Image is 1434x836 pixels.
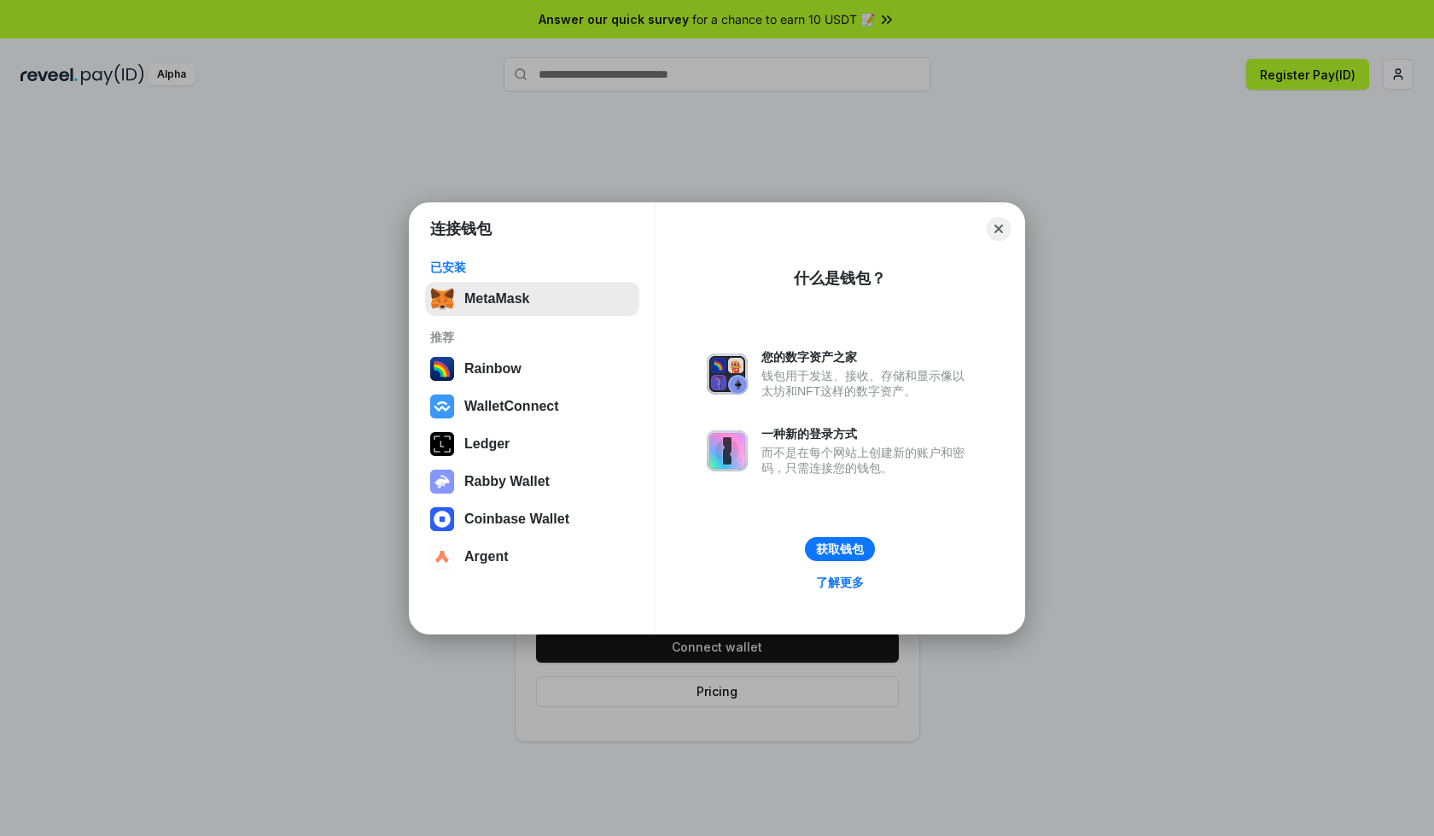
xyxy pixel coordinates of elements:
[430,545,454,569] img: svg+xml,%3Csvg%20width%3D%2228%22%20height%3D%2228%22%20viewBox%3D%220%200%2028%2028%22%20fill%3D...
[761,445,973,476] div: 而不是在每个网站上创建新的账户和密码，只需连接您的钱包。
[425,427,639,461] button: Ledger
[707,430,748,471] img: svg+xml,%3Csvg%20xmlns%3D%22http%3A%2F%2Fwww.w3.org%2F2000%2Fsvg%22%20fill%3D%22none%22%20viewBox...
[761,368,973,399] div: 钱包用于发送、接收、存储和显示像以太坊和NFT这样的数字资产。
[761,426,973,441] div: 一种新的登录方式
[425,282,639,316] button: MetaMask
[430,287,454,311] img: svg+xml,%3Csvg%20fill%3D%22none%22%20height%3D%2233%22%20viewBox%3D%220%200%2035%2033%22%20width%...
[425,389,639,424] button: WalletConnect
[425,540,639,574] button: Argent
[430,260,634,275] div: 已安装
[430,470,454,494] img: svg+xml,%3Csvg%20xmlns%3D%22http%3A%2F%2Fwww.w3.org%2F2000%2Fsvg%22%20fill%3D%22none%22%20viewBox...
[761,349,973,365] div: 您的数字资产之家
[805,537,875,561] button: 获取钱包
[430,330,634,345] div: 推荐
[707,354,748,395] img: svg+xml,%3Csvg%20xmlns%3D%22http%3A%2F%2Fwww.w3.org%2F2000%2Fsvg%22%20fill%3D%22none%22%20viewBox...
[464,399,559,414] div: WalletConnect
[425,465,639,499] button: Rabby Wallet
[816,541,864,557] div: 获取钱包
[430,219,492,239] h1: 连接钱包
[464,361,522,377] div: Rainbow
[430,395,454,418] img: svg+xml,%3Csvg%20width%3D%2228%22%20height%3D%2228%22%20viewBox%3D%220%200%2028%2028%22%20fill%3D...
[464,291,529,307] div: MetaMask
[464,436,510,452] div: Ledger
[430,432,454,456] img: svg+xml,%3Csvg%20xmlns%3D%22http%3A%2F%2Fwww.w3.org%2F2000%2Fsvg%22%20width%3D%2228%22%20height%3...
[806,571,874,593] a: 了解更多
[425,352,639,386] button: Rainbow
[430,357,454,381] img: svg+xml,%3Csvg%20width%3D%22120%22%20height%3D%22120%22%20viewBox%3D%220%200%20120%20120%22%20fil...
[464,512,569,527] div: Coinbase Wallet
[430,507,454,531] img: svg+xml,%3Csvg%20width%3D%2228%22%20height%3D%2228%22%20viewBox%3D%220%200%2028%2028%22%20fill%3D...
[425,502,639,536] button: Coinbase Wallet
[464,474,550,489] div: Rabby Wallet
[987,217,1011,241] button: Close
[816,575,864,590] div: 了解更多
[464,549,509,564] div: Argent
[794,268,886,289] div: 什么是钱包？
